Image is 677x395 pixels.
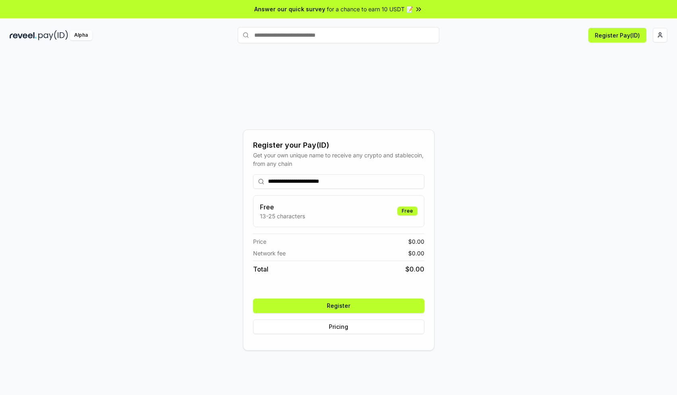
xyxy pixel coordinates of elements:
div: Alpha [70,30,92,40]
p: 13-25 characters [260,212,305,220]
h3: Free [260,202,305,212]
div: Free [397,207,417,215]
img: pay_id [38,30,68,40]
span: Price [253,237,266,246]
span: $ 0.00 [405,264,424,274]
span: $ 0.00 [408,237,424,246]
span: Total [253,264,268,274]
div: Register your Pay(ID) [253,140,424,151]
span: Network fee [253,249,286,257]
img: reveel_dark [10,30,37,40]
button: Pricing [253,320,424,334]
div: Get your own unique name to receive any crypto and stablecoin, from any chain [253,151,424,168]
span: Answer our quick survey [254,5,325,13]
button: Register Pay(ID) [588,28,646,42]
span: for a chance to earn 10 USDT 📝 [327,5,413,13]
button: Register [253,299,424,313]
span: $ 0.00 [408,249,424,257]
